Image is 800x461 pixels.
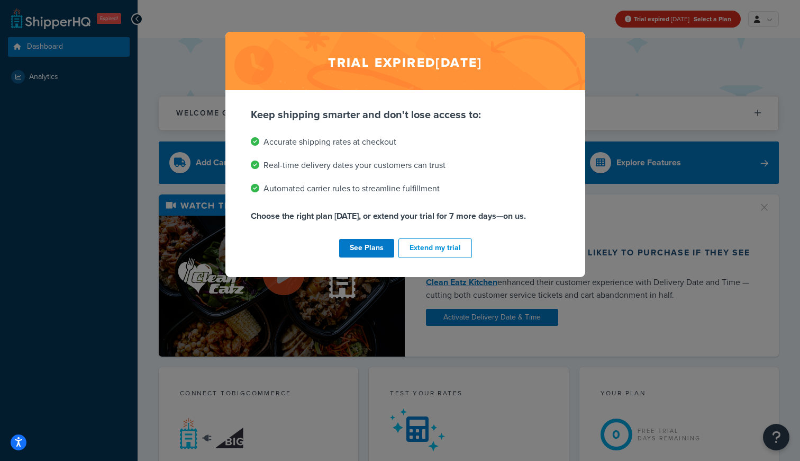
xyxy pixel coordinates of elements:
p: Choose the right plan [DATE], or extend your trial for 7 more days—on us. [251,209,560,224]
p: Keep shipping smarter and don't lose access to: [251,107,560,122]
button: Extend my trial [398,238,472,258]
h2: Trial expired [DATE] [225,32,585,90]
a: See Plans [339,239,394,258]
li: Automated carrier rules to streamline fulfillment [251,181,560,196]
li: Real-time delivery dates your customers can trust [251,158,560,173]
li: Accurate shipping rates at checkout [251,135,560,149]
